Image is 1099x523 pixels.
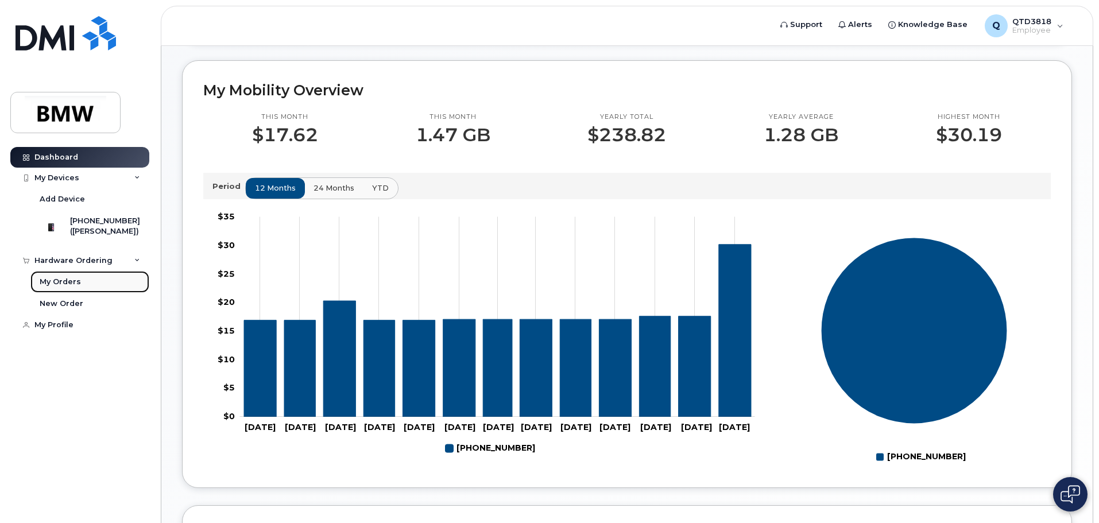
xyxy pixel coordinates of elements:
tspan: $35 [218,211,235,222]
tspan: $10 [218,354,235,364]
p: This month [252,113,318,122]
tspan: [DATE] [364,422,395,432]
a: Support [772,13,830,36]
tspan: $25 [218,268,235,278]
span: 24 months [314,183,354,193]
g: Legend [446,439,535,458]
tspan: [DATE] [719,422,750,432]
tspan: [DATE] [560,422,591,432]
g: Chart [218,211,755,458]
p: Period [212,181,245,192]
tspan: $5 [223,382,235,393]
p: Yearly average [764,113,838,122]
span: QTD3818 [1012,17,1051,26]
p: $17.62 [252,125,318,145]
div: QTD3818 [977,14,1071,37]
tspan: [DATE] [245,422,276,432]
tspan: [DATE] [521,422,552,432]
tspan: [DATE] [444,422,475,432]
p: $30.19 [936,125,1002,145]
tspan: [DATE] [404,422,435,432]
g: Series [821,237,1008,424]
span: Support [790,19,822,30]
tspan: $0 [223,411,235,421]
span: Q [992,19,1000,33]
p: 1.28 GB [764,125,838,145]
p: 1.47 GB [416,125,490,145]
img: Open chat [1061,485,1080,503]
tspan: [DATE] [325,422,356,432]
tspan: [DATE] [483,422,514,432]
tspan: [DATE] [599,422,630,432]
p: Highest month [936,113,1002,122]
g: Legend [876,447,966,467]
p: $238.82 [587,125,666,145]
tspan: $15 [218,326,235,336]
g: 864-696-8672 [244,244,751,416]
tspan: [DATE] [681,422,712,432]
span: Employee [1012,26,1051,35]
p: This month [416,113,490,122]
g: 864-696-8672 [446,439,535,458]
tspan: [DATE] [640,422,671,432]
span: Knowledge Base [898,19,968,30]
g: Chart [821,237,1008,466]
span: YTD [372,183,389,193]
span: Alerts [848,19,872,30]
tspan: $30 [218,239,235,250]
p: Yearly total [587,113,666,122]
tspan: $20 [218,297,235,307]
a: Knowledge Base [880,13,976,36]
tspan: [DATE] [285,422,316,432]
a: Alerts [830,13,880,36]
h2: My Mobility Overview [203,82,1051,99]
